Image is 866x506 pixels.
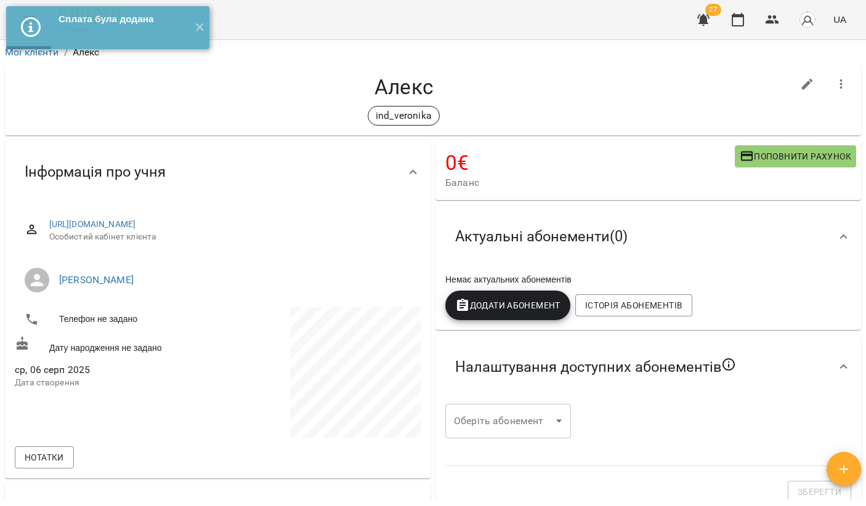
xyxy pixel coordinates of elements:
[443,271,854,288] div: Немає актуальних абонементів
[12,334,218,356] div: Дату народження не задано
[435,205,861,268] div: Актуальні абонементи(0)
[25,163,166,182] span: Інформація про учня
[376,108,432,123] p: ind_veronika
[833,13,846,26] span: UA
[455,357,736,377] span: Налаштування доступних абонементів
[445,291,570,320] button: Додати Абонемент
[455,227,628,246] span: Актуальні абонементи ( 0 )
[49,231,411,243] span: Особистий кабінет клієнта
[455,298,560,313] span: Додати Абонемент
[25,450,64,465] span: Нотатки
[59,12,185,26] div: Сплата була додана
[445,150,735,175] h4: 0 €
[735,145,856,167] button: Поповнити рахунок
[828,8,851,31] button: UA
[49,219,136,229] a: [URL][DOMAIN_NAME]
[705,4,721,16] span: 27
[15,74,793,100] h4: Алекс
[59,274,134,286] a: [PERSON_NAME]
[368,106,440,126] div: ind_veronika
[445,175,735,190] span: Баланс
[5,45,861,60] nav: breadcrumb
[575,294,692,316] button: Історія абонементів
[799,11,816,28] img: avatar_s.png
[15,307,216,332] li: Телефон не задано
[15,363,216,377] span: ср, 06 серп 2025
[15,377,216,389] p: Дата створення
[721,357,736,372] svg: Якщо не обрано жодного, клієнт зможе побачити всі публічні абонементи
[445,404,571,438] div: ​
[15,446,74,468] button: Нотатки
[435,335,861,399] div: Налаштування доступних абонементів
[585,298,682,313] span: Історія абонементів
[5,140,431,204] div: Інформація про учня
[740,149,851,164] span: Поповнити рахунок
